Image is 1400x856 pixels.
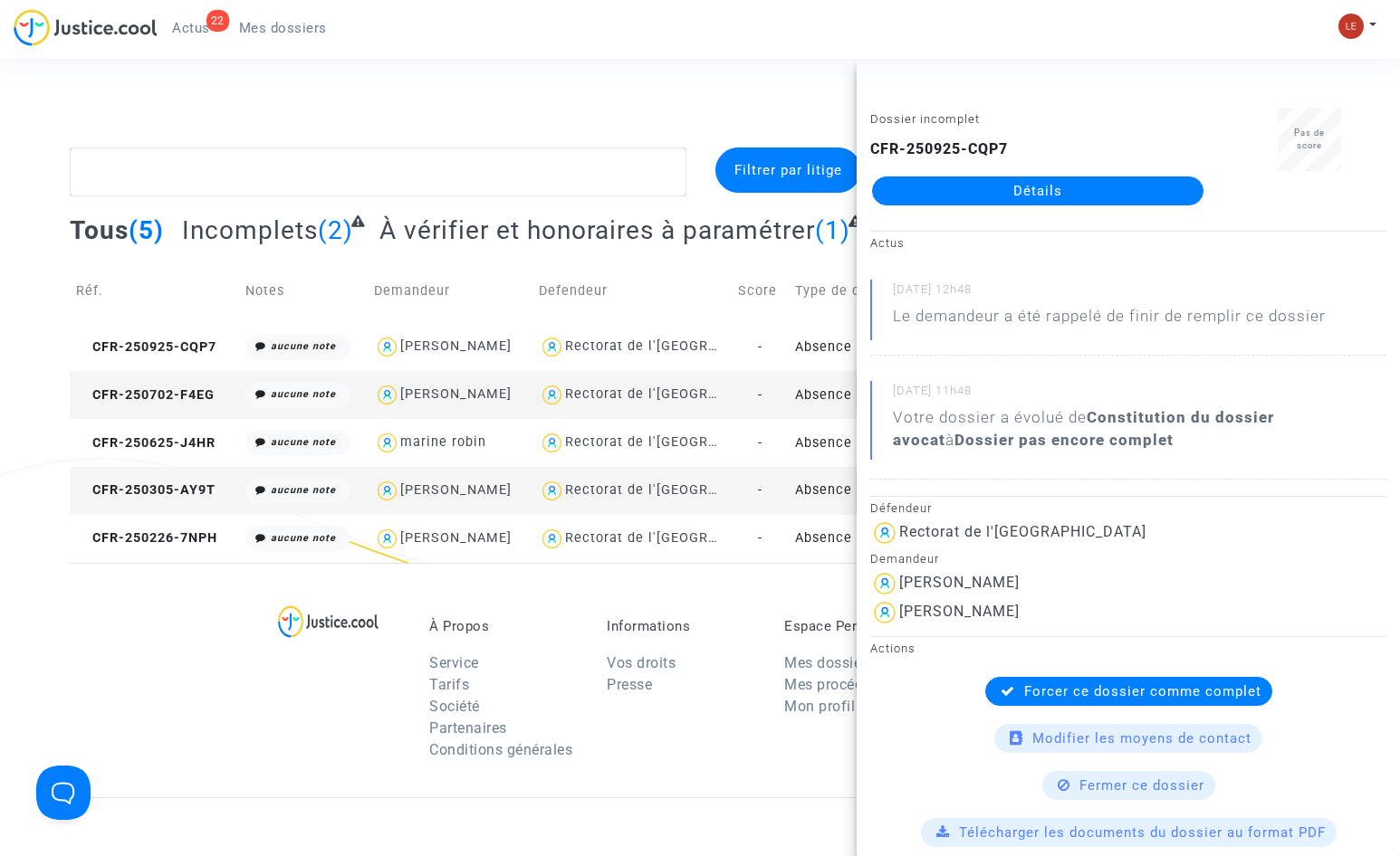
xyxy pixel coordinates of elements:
a: Conditions générales [429,741,572,758]
div: Rectorat de l'[GEOGRAPHIC_DATA] ([GEOGRAPHIC_DATA]-[GEOGRAPHIC_DATA]) [565,482,1095,498]
img: icon-user.svg [539,526,565,552]
a: Tarifs [429,676,469,693]
img: icon-user.svg [870,598,899,627]
b: CFR-250925-CQP7 [870,140,1008,157]
td: Notes [239,259,368,323]
div: Rectorat de l'[GEOGRAPHIC_DATA] [565,338,796,354]
a: Mon profil [784,698,855,715]
img: icon-user.svg [539,478,565,504]
div: [PERSON_NAME] [400,482,512,498]
img: icon-user.svg [539,382,565,408]
span: - [758,387,762,403]
img: icon-user.svg [374,430,400,456]
span: CFR-250625-J4HR [76,435,216,451]
span: À vérifier et honoraires à paramétrer [379,215,815,245]
span: (1) [815,215,850,245]
div: 22 [206,10,229,32]
span: Tous [70,215,129,245]
td: Réf. [70,259,239,323]
span: Filtrer par litige [734,162,842,178]
span: Fermer ce dossier [1079,777,1204,794]
small: Actus [870,236,905,250]
span: - [758,482,762,498]
td: Score [732,259,789,323]
td: Defendeur [532,259,732,323]
a: Vos droits [607,654,676,671]
img: icon-user.svg [374,478,400,504]
a: Presse [607,676,652,693]
td: Type de dossier [789,259,988,323]
p: Espace Personnel [784,618,935,634]
span: (5) [129,215,164,245]
div: [PERSON_NAME] [899,574,1020,591]
a: Mes dossiers [784,654,874,671]
img: icon-user.svg [374,382,400,408]
span: Pas de score [1294,128,1325,150]
td: Absence de mise à disposition d'AESH [789,515,988,563]
a: 22Actus [158,14,225,42]
div: [PERSON_NAME] [400,530,512,546]
img: icon-user.svg [539,334,565,360]
span: CFR-250925-CQP7 [76,339,216,355]
small: Dossier incomplet [870,112,980,126]
img: icon-user.svg [539,430,565,456]
div: Rectorat de l'[GEOGRAPHIC_DATA] [899,523,1146,540]
b: Dossier pas encore complet [954,431,1174,449]
small: Actions [870,642,916,655]
div: Rectorat de l'[GEOGRAPHIC_DATA] [565,386,796,402]
iframe: Help Scout Beacon - Open [36,766,91,820]
td: Absence de mise à disposition d'AESH [789,467,988,515]
div: [PERSON_NAME] [400,338,512,354]
span: Télécharger les documents du dossier au format PDF [959,824,1326,841]
span: (2) [318,215,353,245]
td: Absence de mise à disposition d'AESH [789,419,988,467]
span: CFR-250702-F4EG [76,387,215,403]
span: Forcer ce dossier comme complet [1024,683,1261,699]
span: Incomplets [182,215,318,245]
img: icon-user.svg [374,334,400,360]
span: Mes dossiers [239,20,327,36]
div: Rectorat de l'[GEOGRAPHIC_DATA] [565,434,796,450]
span: - [758,530,762,546]
div: [PERSON_NAME] [899,603,1020,620]
small: Défendeur [870,501,932,515]
a: Société [429,698,480,715]
img: 7d989c7df380ac848c7da5f314e8ff03 [1338,14,1364,39]
img: jc-logo.svg [14,9,158,46]
span: - [758,339,762,355]
a: Service [429,654,479,671]
img: icon-user.svg [870,569,899,598]
i: aucune note [271,340,336,352]
i: aucune note [271,388,336,400]
i: aucune note [271,484,336,496]
td: Absence de mise à disposition d'AESH [789,371,988,419]
span: - [758,435,762,451]
a: Mes procédures [784,676,892,693]
a: Partenaires [429,719,507,737]
span: Modifier les moyens de contact [1032,730,1251,747]
p: À Propos [429,618,580,634]
i: aucune note [271,436,336,448]
small: [DATE] 11h48 [893,383,1386,406]
span: Actus [172,20,210,36]
td: Demandeur [368,259,532,323]
small: [DATE] 12h48 [893,281,1386,305]
img: icon-user.svg [870,518,899,547]
img: logo-lg.svg [278,605,379,638]
div: marine robin [400,434,486,450]
p: Le demandeur a été rappelé de finir de remplir ce dossier [893,305,1326,337]
a: Mes dossiers [225,14,341,42]
div: Rectorat de l'[GEOGRAPHIC_DATA] [565,530,796,546]
small: Demandeur [870,552,939,566]
i: aucune note [271,532,336,544]
img: icon-user.svg [374,526,400,552]
div: Votre dossier a évolué de à [893,406,1386,452]
span: CFR-250226-7NPH [76,530,217,546]
a: Détails [872,176,1203,205]
p: Informations [607,618,757,634]
div: [PERSON_NAME] [400,386,512,402]
span: CFR-250305-AY9T [76,482,216,498]
td: Absence de mise à disposition d'AESH [789,323,988,371]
